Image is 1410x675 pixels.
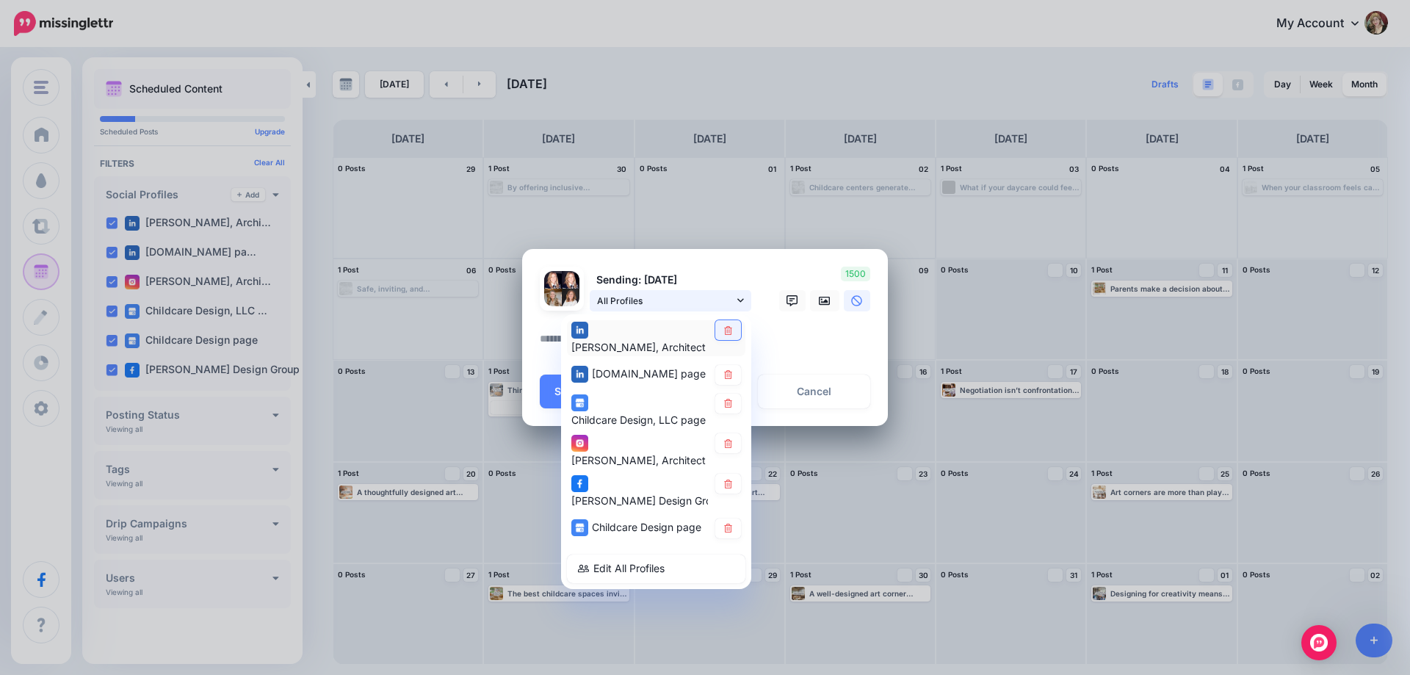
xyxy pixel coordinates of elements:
img: 1557244110365-82271.png [544,271,562,289]
div: Open Intercom Messenger [1301,625,1337,660]
span: Schedule [554,386,601,397]
img: instagram-square.png [571,435,588,452]
a: Edit All Profiles [567,555,745,583]
p: Sending: [DATE] [590,272,751,289]
img: google_business-square.png [571,519,588,536]
span: Childcare Design, LLC page [571,414,706,426]
span: Childcare Design page [592,521,701,533]
span: All Profiles [597,293,734,308]
span: 1500 [841,267,870,281]
img: linkedin-square.png [571,322,588,339]
span: [PERSON_NAME], Architect account [571,454,748,466]
img: google_business-square.png [571,394,588,411]
span: [PERSON_NAME] Design Group LLC page [571,494,774,507]
img: facebook-square.png [571,475,588,492]
img: ACg8ocIlCG6dA0v2ciFHIjlwobABclKltGAGlCuJQJYiSLnFdS_-Nb_2s96-c-82275.png [562,289,579,306]
a: All Profiles [590,290,751,311]
img: linkedin-square.png [571,366,588,383]
img: 1557244110365-82271.png [562,271,579,289]
img: 405530429_330392223058702_7599732348348111188_n-bsa142292.jpg [544,289,562,306]
span: [DOMAIN_NAME] page [592,367,706,380]
span: [PERSON_NAME], Architect feed [571,341,731,353]
a: Cancel [758,375,870,408]
button: Schedule [540,375,631,408]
